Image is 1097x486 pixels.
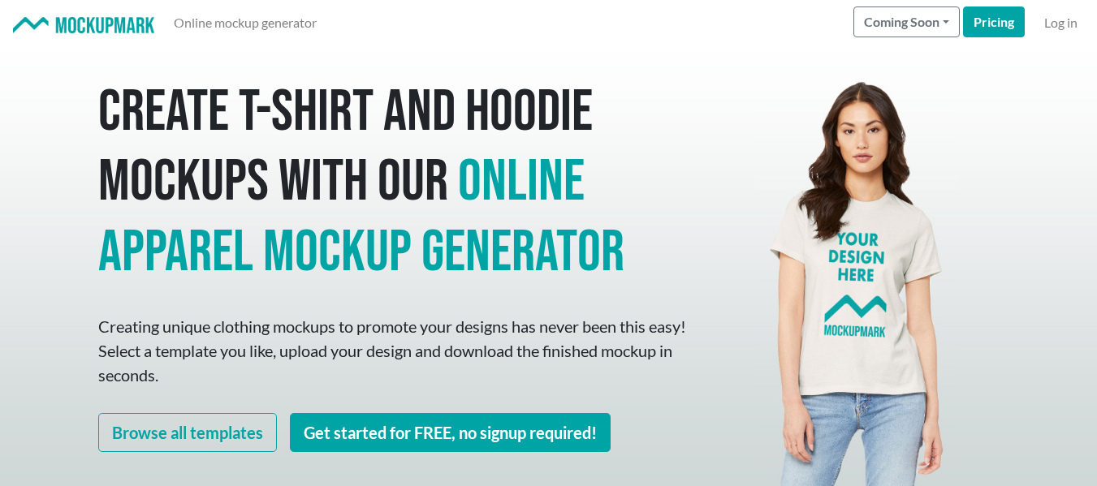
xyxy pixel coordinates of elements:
p: Creating unique clothing mockups to promote your designs has never been this easy! Select a templ... [98,314,691,387]
a: Log in [1038,6,1084,39]
span: online apparel mockup generator [98,147,624,287]
a: Browse all templates [98,413,277,452]
a: Online mockup generator [167,6,323,39]
button: Coming Soon [853,6,960,37]
a: Pricing [963,6,1025,37]
h1: Create T-shirt and hoodie mockups with our [98,78,691,288]
a: Get started for FREE, no signup required! [290,413,611,452]
img: Mockup Mark [13,17,154,34]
